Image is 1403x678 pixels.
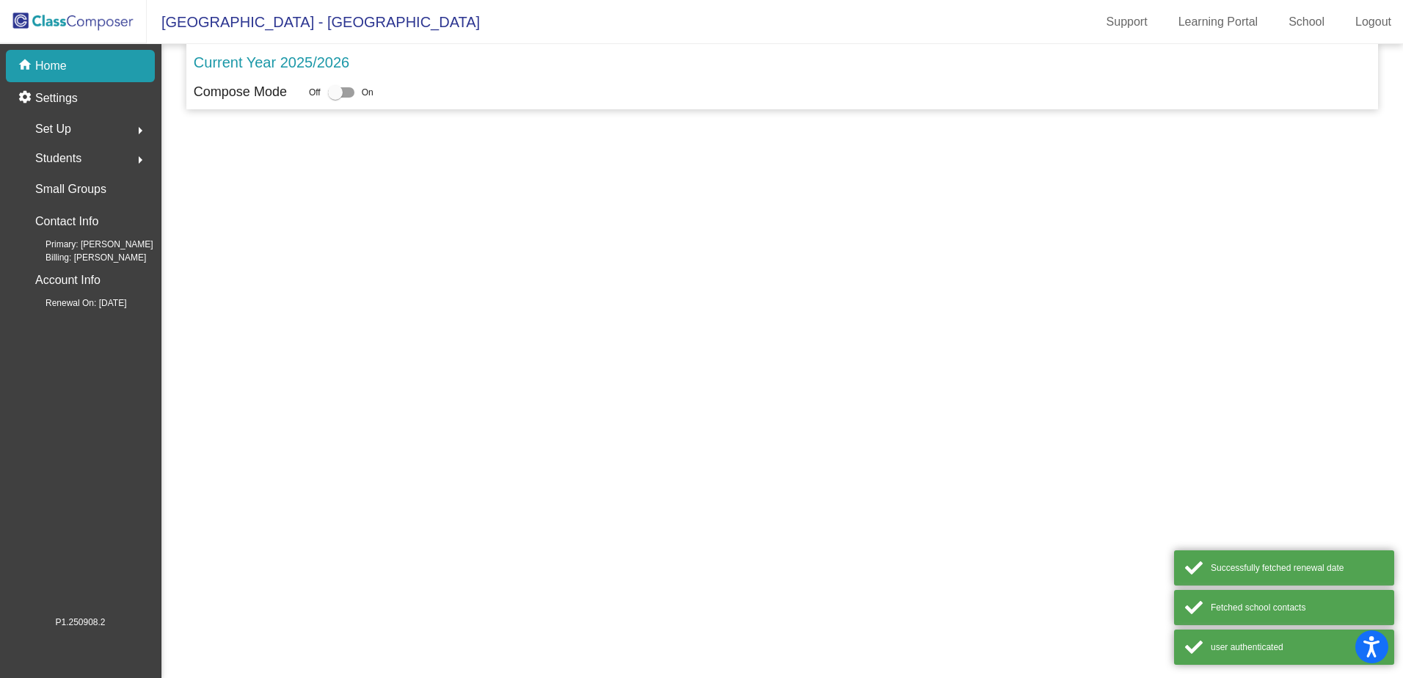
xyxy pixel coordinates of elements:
p: Settings [35,90,78,107]
p: Home [35,57,67,75]
mat-icon: home [18,57,35,75]
span: Off [309,86,321,99]
a: Logout [1344,10,1403,34]
mat-icon: arrow_right [131,122,149,139]
a: Support [1095,10,1159,34]
div: user authenticated [1211,641,1383,654]
span: On [362,86,373,99]
p: Account Info [35,270,101,291]
div: Successfully fetched renewal date [1211,561,1383,575]
div: Fetched school contacts [1211,601,1383,614]
span: Primary: [PERSON_NAME] [22,238,153,251]
span: Students [35,148,81,169]
span: Renewal On: [DATE] [22,296,126,310]
p: Compose Mode [194,82,287,102]
p: Current Year 2025/2026 [194,51,349,73]
p: Small Groups [35,179,106,200]
span: Set Up [35,119,71,139]
span: [GEOGRAPHIC_DATA] - [GEOGRAPHIC_DATA] [147,10,480,34]
mat-icon: settings [18,90,35,107]
mat-icon: arrow_right [131,151,149,169]
a: School [1277,10,1336,34]
span: Billing: [PERSON_NAME] [22,251,146,264]
p: Contact Info [35,211,98,232]
a: Learning Portal [1167,10,1270,34]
